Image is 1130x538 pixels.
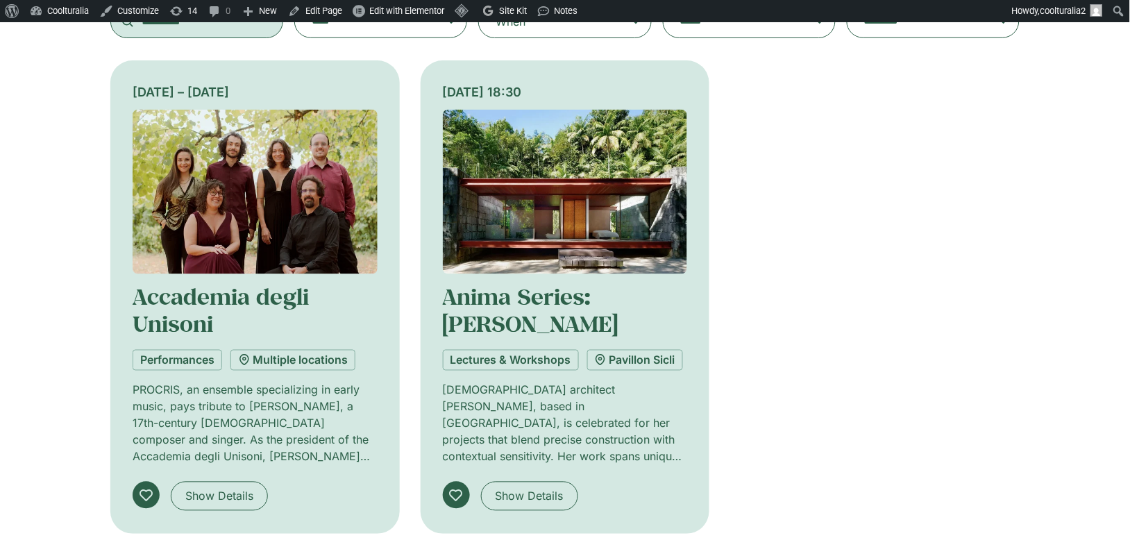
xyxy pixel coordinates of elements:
[133,382,378,465] p: PROCRIS, an ensemble specializing in early music, pays tribute to [PERSON_NAME], a 17th-century [...
[1040,6,1086,16] span: coolturalia2
[587,350,683,371] a: Pavillon Sicli
[499,6,527,16] span: Site Kit
[443,83,688,101] div: [DATE] 18:30
[369,6,444,16] span: Edit with Elementor
[185,488,253,505] span: Show Details
[496,488,564,505] span: Show Details
[443,350,579,371] a: Lectures & Workshops
[481,482,578,511] a: Show Details
[443,382,688,465] p: [DEMOGRAPHIC_DATA] architect [PERSON_NAME], based in [GEOGRAPHIC_DATA], is celebrated for her pro...
[133,83,378,101] div: [DATE] – [DATE]
[133,110,378,274] img: Coolturalia - Accademia degli Unisoni
[443,282,618,339] a: Anima Series: [PERSON_NAME]
[443,110,688,274] img: Coolturalia - Conférence de Carla Juaçaba
[133,282,309,339] a: Accademia degli Unisoni
[171,482,268,511] a: Show Details
[133,350,222,371] a: Performances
